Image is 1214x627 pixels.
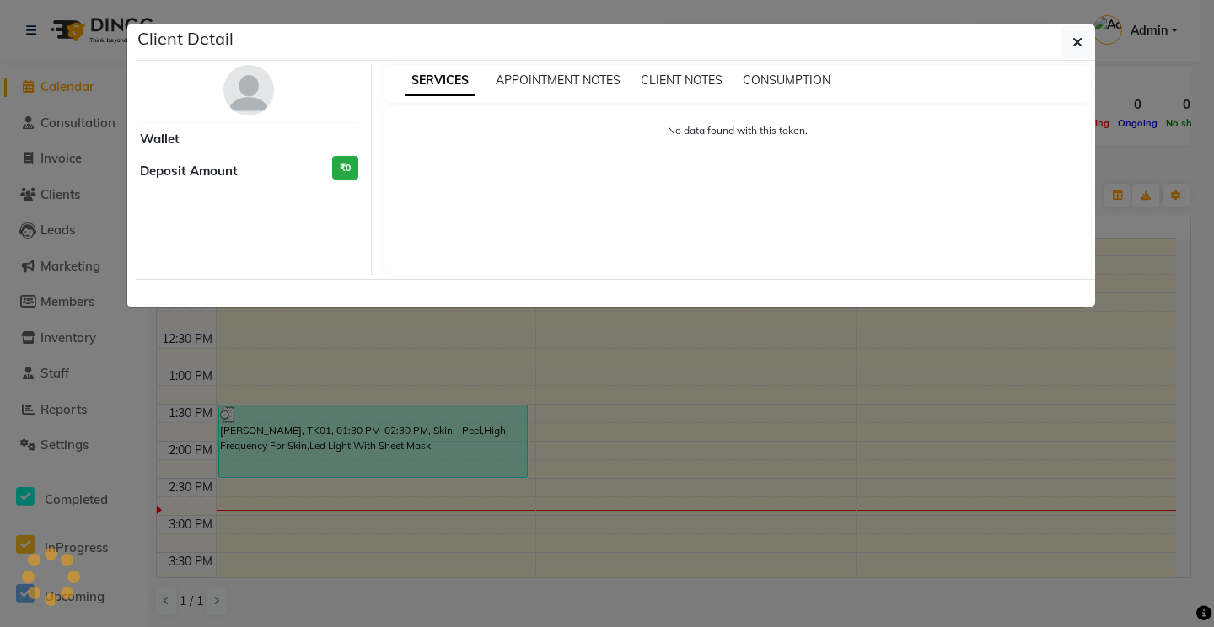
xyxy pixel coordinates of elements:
h3: ₹0 [332,156,358,180]
span: Wallet [140,130,180,149]
span: CLIENT NOTES [641,72,722,88]
span: SERVICES [405,66,475,96]
h5: Client Detail [137,26,234,51]
span: Deposit Amount [140,162,238,181]
p: No data found with this token. [401,123,1075,138]
span: CONSUMPTION [743,72,830,88]
span: APPOINTMENT NOTES [496,72,620,88]
img: avatar [223,65,274,115]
